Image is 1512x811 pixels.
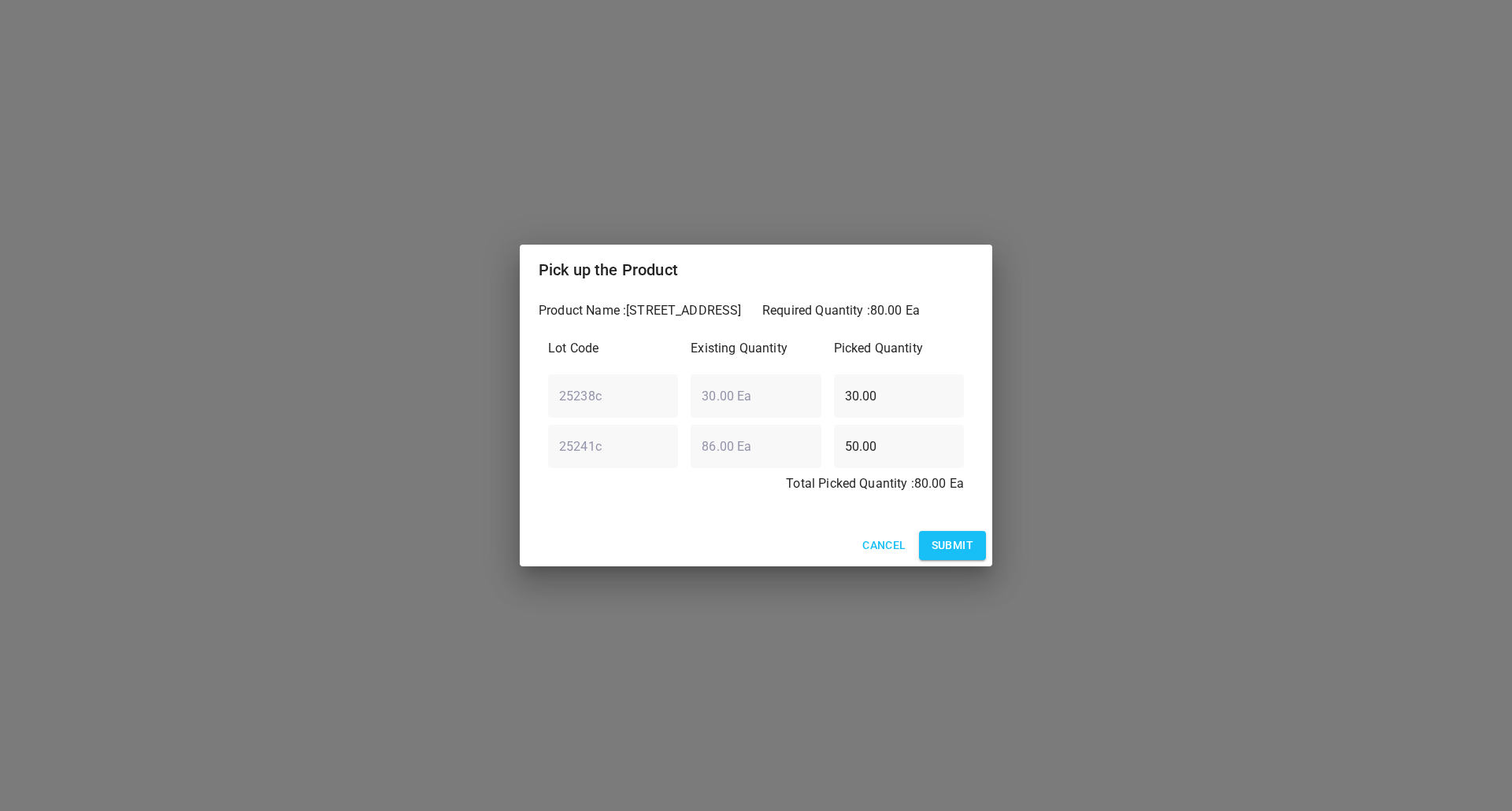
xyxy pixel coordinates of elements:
[856,531,912,560] button: Cancel
[932,536,973,555] span: Submit
[548,339,678,358] p: Lot Code
[762,301,973,320] p: Required Quantity : 80.00 Ea
[919,531,986,560] button: Submit
[834,374,964,418] input: PickedUp Quantity
[691,374,821,418] input: Total Unit Value
[539,301,750,320] p: Product Name : [STREET_ADDRESS]
[834,424,964,468] input: PickedUp Quantity
[834,339,964,358] p: Picked Quantity
[548,474,964,493] p: Total Picked Quantity : 80.00 Ea
[548,424,678,468] input: Lot Code
[548,374,678,418] input: Lot Code
[862,536,906,555] span: Cancel
[539,257,973,282] h2: Pick up the Product
[691,424,821,468] input: Total Unit Value
[691,339,821,358] p: Existing Quantity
